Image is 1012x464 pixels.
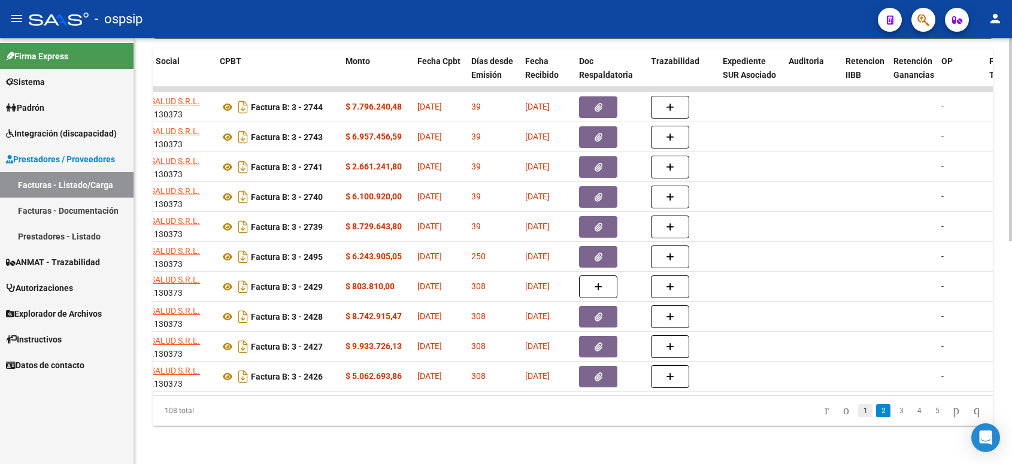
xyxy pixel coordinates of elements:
[930,404,944,417] a: 5
[941,132,944,141] span: -
[130,274,210,299] div: 30712130373
[874,401,892,421] li: page 2
[856,401,874,421] li: page 1
[251,222,323,232] strong: Factura B: 3 - 2739
[525,281,550,291] span: [DATE]
[346,251,402,261] strong: $ 6.243.905,05
[130,186,200,196] span: AMG SALUD S.R.L.
[525,102,550,111] span: [DATE]
[948,404,965,417] a: go to next page
[941,251,944,261] span: -
[893,56,934,80] span: Retención Ganancias
[841,48,889,101] datatable-header-cell: Retencion IIBB
[153,396,319,426] div: 108 total
[130,275,200,284] span: AMG SALUD S.R.L.
[892,401,910,421] li: page 3
[235,337,251,356] i: Descargar documento
[130,156,200,166] span: AMG SALUD S.R.L.
[346,162,402,171] strong: $ 2.661.241,80
[125,48,215,101] datatable-header-cell: Razón Social
[846,56,884,80] span: Retencion IIBB
[941,192,944,201] span: -
[417,192,442,201] span: [DATE]
[928,401,946,421] li: page 5
[471,341,486,351] span: 308
[130,154,210,180] div: 30712130373
[417,311,442,321] span: [DATE]
[723,56,776,80] span: Expediente SUR Asociado
[251,162,323,172] strong: Factura B: 3 - 2741
[130,244,210,269] div: 30712130373
[894,404,908,417] a: 3
[130,366,200,375] span: AMG SALUD S.R.L.
[471,132,481,141] span: 39
[417,251,442,261] span: [DATE]
[941,162,944,171] span: -
[525,56,559,80] span: Fecha Recibido
[471,281,486,291] span: 308
[251,102,323,112] strong: Factura B: 3 - 2744
[130,96,200,106] span: AMG SALUD S.R.L.
[858,404,872,417] a: 1
[838,404,855,417] a: go to previous page
[574,48,646,101] datatable-header-cell: Doc Respaldatoria
[235,217,251,236] i: Descargar documento
[471,192,481,201] span: 39
[910,401,928,421] li: page 4
[988,11,1002,26] mat-icon: person
[471,102,481,111] span: 39
[718,48,784,101] datatable-header-cell: Expediente SUR Asociado
[413,48,466,101] datatable-header-cell: Fecha Cpbt
[6,101,44,114] span: Padrón
[130,95,210,120] div: 30712130373
[6,127,117,140] span: Integración (discapacidad)
[130,364,210,389] div: 30712130373
[471,371,486,381] span: 308
[6,75,45,89] span: Sistema
[130,125,210,150] div: 30712130373
[215,48,341,101] datatable-header-cell: CPBT
[346,56,370,66] span: Monto
[251,342,323,351] strong: Factura B: 3 - 2427
[235,187,251,207] i: Descargar documento
[941,311,944,321] span: -
[941,341,944,351] span: -
[346,341,402,351] strong: $ 9.933.726,13
[651,56,699,66] span: Trazabilidad
[6,333,62,346] span: Instructivos
[941,222,944,231] span: -
[220,56,241,66] span: CPBT
[789,56,824,66] span: Auditoria
[235,128,251,147] i: Descargar documento
[235,367,251,386] i: Descargar documento
[646,48,718,101] datatable-header-cell: Trazabilidad
[6,359,84,372] span: Datos de contacto
[784,48,841,101] datatable-header-cell: Auditoria
[251,282,323,292] strong: Factura B: 3 - 2429
[235,307,251,326] i: Descargar documento
[130,336,200,345] span: AMG SALUD S.R.L.
[251,132,323,142] strong: Factura B: 3 - 2743
[525,311,550,321] span: [DATE]
[525,162,550,171] span: [DATE]
[417,281,442,291] span: [DATE]
[471,251,486,261] span: 250
[417,222,442,231] span: [DATE]
[471,222,481,231] span: 39
[251,372,323,381] strong: Factura B: 3 - 2426
[525,371,550,381] span: [DATE]
[525,192,550,201] span: [DATE]
[876,404,890,417] a: 2
[525,132,550,141] span: [DATE]
[6,50,68,63] span: Firma Express
[417,371,442,381] span: [DATE]
[130,56,180,66] span: Razón Social
[10,11,24,26] mat-icon: menu
[937,48,984,101] datatable-header-cell: OP
[971,423,1000,452] div: Open Intercom Messenger
[235,247,251,266] i: Descargar documento
[417,162,442,171] span: [DATE]
[6,281,73,295] span: Autorizaciones
[251,312,323,322] strong: Factura B: 3 - 2428
[941,281,944,291] span: -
